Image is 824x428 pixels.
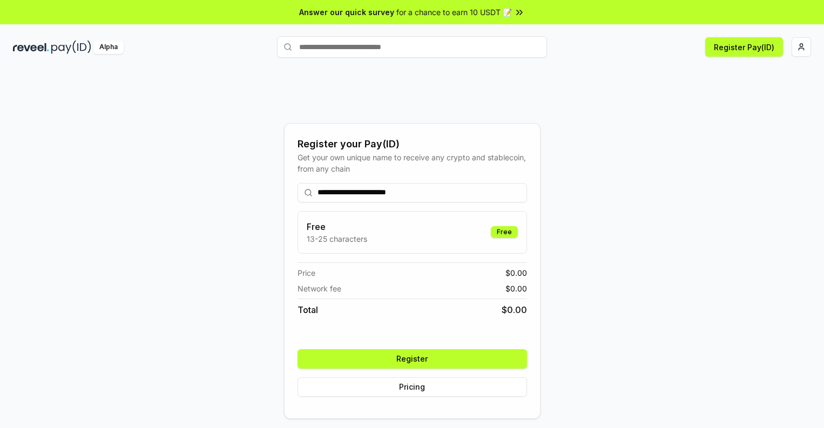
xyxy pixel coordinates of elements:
[505,267,527,278] span: $ 0.00
[502,303,527,316] span: $ 0.00
[298,349,527,369] button: Register
[299,6,394,18] span: Answer our quick survey
[13,40,49,54] img: reveel_dark
[51,40,91,54] img: pay_id
[396,6,512,18] span: for a chance to earn 10 USDT 📝
[298,137,527,152] div: Register your Pay(ID)
[505,283,527,294] span: $ 0.00
[298,303,318,316] span: Total
[307,220,367,233] h3: Free
[298,377,527,397] button: Pricing
[491,226,518,238] div: Free
[298,267,315,278] span: Price
[298,283,341,294] span: Network fee
[93,40,124,54] div: Alpha
[307,233,367,244] p: 13-25 characters
[705,37,783,57] button: Register Pay(ID)
[298,152,527,174] div: Get your own unique name to receive any crypto and stablecoin, from any chain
